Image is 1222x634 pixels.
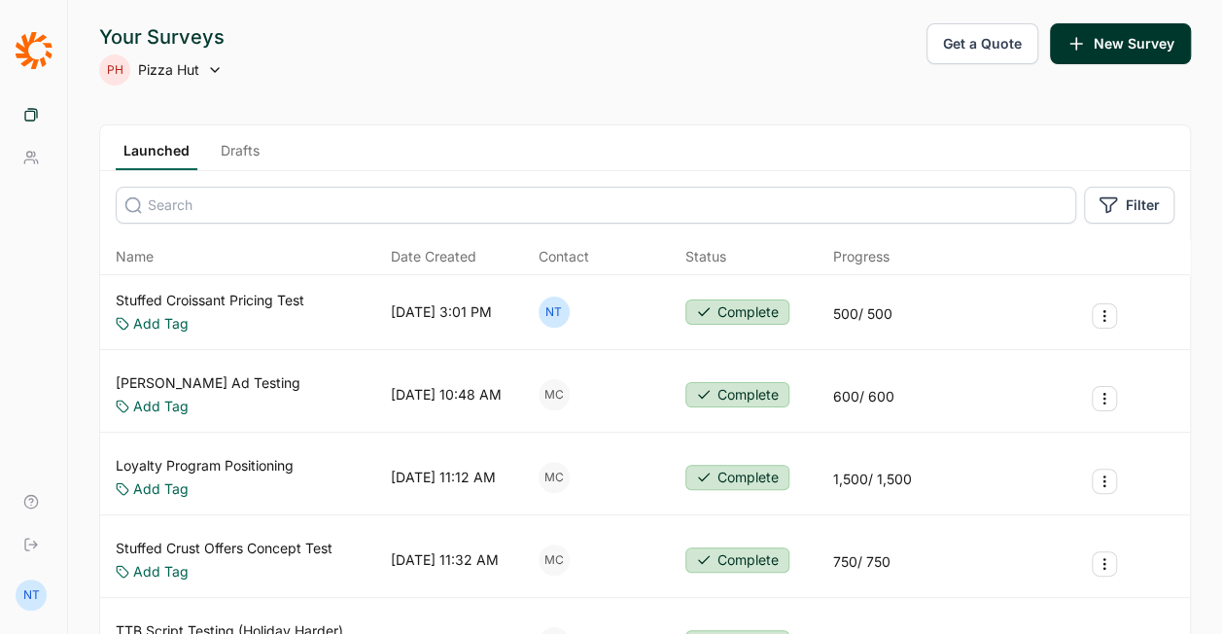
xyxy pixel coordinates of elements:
[1092,303,1117,329] button: Survey Actions
[99,54,130,86] div: PH
[1092,551,1117,577] button: Survey Actions
[685,247,726,266] div: Status
[391,550,499,570] div: [DATE] 11:32 AM
[1126,195,1160,215] span: Filter
[391,468,496,487] div: [DATE] 11:12 AM
[685,299,789,325] button: Complete
[133,314,189,334] a: Add Tag
[926,23,1038,64] button: Get a Quote
[116,141,197,170] a: Launched
[213,141,267,170] a: Drafts
[1092,386,1117,411] button: Survey Actions
[133,562,189,581] a: Add Tag
[833,470,912,489] div: 1,500 / 1,500
[391,385,502,405] div: [DATE] 10:48 AM
[16,580,47,611] div: NT
[138,60,199,80] span: Pizza Hut
[116,456,294,475] a: Loyalty Program Positioning
[685,547,789,573] button: Complete
[539,462,570,493] div: MC
[1050,23,1191,64] button: New Survey
[539,379,570,410] div: MC
[833,552,890,572] div: 750 / 750
[539,545,570,576] div: MC
[539,247,589,266] div: Contact
[99,23,225,51] div: Your Surveys
[833,387,894,406] div: 600 / 600
[391,302,492,322] div: [DATE] 3:01 PM
[133,479,189,499] a: Add Tag
[116,539,332,558] a: Stuffed Crust Offers Concept Test
[116,291,304,310] a: Stuffed Croissant Pricing Test
[685,382,789,407] button: Complete
[116,247,154,266] span: Name
[116,373,300,393] a: [PERSON_NAME] Ad Testing
[833,304,892,324] div: 500 / 500
[391,247,476,266] span: Date Created
[539,297,570,328] div: NT
[1092,469,1117,494] button: Survey Actions
[116,187,1076,224] input: Search
[133,397,189,416] a: Add Tag
[833,247,890,266] div: Progress
[685,465,789,490] button: Complete
[1084,187,1174,224] button: Filter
